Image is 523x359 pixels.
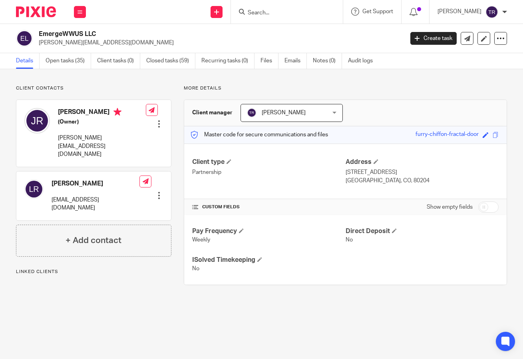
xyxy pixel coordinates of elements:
h4: [PERSON_NAME] [58,108,146,118]
input: Search [247,10,319,17]
h4: + Add contact [66,234,121,247]
h3: Client manager [192,109,233,117]
a: Files [261,53,278,69]
p: [GEOGRAPHIC_DATA], CO, 80204 [346,177,499,185]
p: [PERSON_NAME][EMAIL_ADDRESS][DOMAIN_NAME] [39,39,398,47]
img: svg%3E [485,6,498,18]
p: [STREET_ADDRESS] [346,168,499,176]
p: Client contacts [16,85,171,92]
a: Open tasks (35) [46,53,91,69]
span: Weekly [192,237,210,243]
p: Linked clients [16,269,171,275]
h4: Address [346,158,499,166]
span: Get Support [362,9,393,14]
a: Recurring tasks (0) [201,53,255,69]
img: svg%3E [16,30,33,47]
i: Primary [113,108,121,116]
img: Pixie [16,6,56,17]
h5: (Owner) [58,118,146,126]
img: svg%3E [24,179,44,199]
span: [PERSON_NAME] [262,110,306,116]
h4: Client type [192,158,345,166]
h4: [PERSON_NAME] [52,179,139,188]
p: [PERSON_NAME] [437,8,481,16]
a: Create task [410,32,457,45]
h4: CUSTOM FIELDS [192,204,345,210]
a: Notes (0) [313,53,342,69]
span: No [192,266,199,271]
p: [PERSON_NAME][EMAIL_ADDRESS][DOMAIN_NAME] [58,134,146,158]
a: Closed tasks (59) [146,53,195,69]
p: More details [184,85,507,92]
h4: Direct Deposit [346,227,499,235]
img: svg%3E [24,108,50,134]
label: Show empty fields [427,203,473,211]
h4: ISolved Timekeeping [192,256,345,264]
h4: Pay Frequency [192,227,345,235]
p: Partnership [192,168,345,176]
p: [EMAIL_ADDRESS][DOMAIN_NAME] [52,196,139,212]
h2: EmergeWWUS LLC [39,30,326,38]
p: Master code for secure communications and files [190,131,328,139]
a: Audit logs [348,53,379,69]
a: Emails [284,53,307,69]
a: Client tasks (0) [97,53,140,69]
span: No [346,237,353,243]
div: furry-chiffon-fractal-door [416,130,479,140]
img: svg%3E [247,108,257,118]
a: Details [16,53,40,69]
